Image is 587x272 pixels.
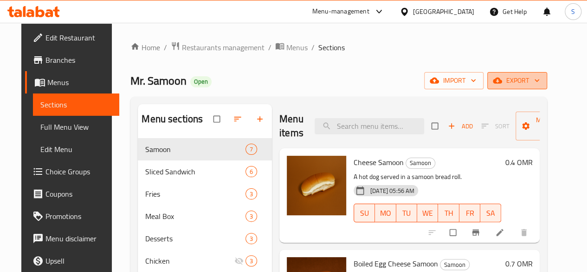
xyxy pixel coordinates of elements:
span: import [432,75,476,86]
div: items [245,166,257,177]
button: Add section [250,109,272,129]
div: Samoon [406,158,435,169]
div: items [245,233,257,244]
button: Add [445,119,475,133]
span: Add [448,121,473,132]
button: delete [514,222,536,243]
span: FR [463,206,477,220]
span: export [495,75,540,86]
span: MO [379,206,392,220]
span: Menu disclaimer [45,233,112,244]
span: Select section first [475,119,516,133]
div: Samoon [145,144,245,155]
span: Sections [40,99,112,110]
a: Menu disclaimer [25,227,119,250]
div: Meal Box [145,211,245,222]
div: Samoon [440,259,470,270]
span: Add item [445,119,475,133]
span: TH [442,206,455,220]
div: [GEOGRAPHIC_DATA] [413,7,474,17]
span: Mr. Samoon [130,70,187,91]
div: items [245,188,257,199]
a: Promotions [25,205,119,227]
span: Open [190,78,212,86]
div: Menu-management [312,6,369,17]
button: import [424,72,484,89]
a: Branches [25,49,119,71]
span: Promotions [45,211,112,222]
span: Fries [145,188,245,199]
a: Full Menu View [33,116,119,138]
span: Menus [286,42,308,53]
li: / [311,42,315,53]
span: [DATE] 05:56 AM [367,186,418,195]
button: MO [375,204,396,222]
nav: breadcrumb [130,41,547,53]
span: 3 [246,257,257,265]
a: Restaurants management [171,41,264,53]
a: Edit Menu [33,138,119,160]
a: Edit Restaurant [25,27,119,49]
span: Sliced Sandwich [145,166,245,177]
span: Samoon [406,158,435,168]
h2: Menu sections [142,112,203,126]
span: Select section [426,117,445,135]
span: Sort sections [227,109,250,129]
span: 7 [246,145,257,154]
a: Menus [25,71,119,93]
span: Sections [318,42,345,53]
span: SU [358,206,371,220]
svg: Inactive section [234,256,244,265]
a: Upsell [25,250,119,272]
a: Sections [33,93,119,116]
a: Menus [275,41,308,53]
span: Desserts [145,233,245,244]
button: TU [396,204,417,222]
span: Full Menu View [40,121,112,133]
span: Manage items [523,114,574,138]
h2: Menu items [279,112,303,140]
input: search [315,118,424,134]
a: Home [130,42,160,53]
div: Chicken3 [138,250,272,272]
li: / [164,42,167,53]
a: Edit menu item [495,228,506,237]
div: items [245,211,257,222]
span: Coupons [45,188,112,199]
button: Branch-specific-item [465,222,488,243]
span: S [571,7,575,17]
span: Menus [47,77,112,88]
div: Sliced Sandwich6 [138,160,272,183]
span: 6 [246,167,257,176]
h6: 0.7 OMR [505,257,532,270]
li: / [268,42,271,53]
div: Meal Box3 [138,205,272,227]
span: Chicken [145,255,234,266]
h6: 0.4 OMR [505,156,532,169]
div: items [245,255,257,266]
img: Cheese Samoon [287,156,346,215]
span: Edit Restaurant [45,32,112,43]
span: 3 [246,234,257,243]
span: Upsell [45,255,112,266]
div: Desserts3 [138,227,272,250]
div: Samoon7 [138,138,272,160]
div: items [245,144,257,155]
span: Edit Menu [40,144,112,155]
button: WE [417,204,438,222]
p: A hot dog served in a samoon bread roll. [354,171,501,183]
button: Manage items [516,112,581,140]
span: SA [484,206,497,220]
a: Choice Groups [25,160,119,183]
span: Samoon [440,259,469,270]
div: Open [190,76,212,87]
span: Cheese Samoon [354,155,404,169]
span: Restaurants management [182,42,264,53]
button: TH [438,204,459,222]
button: FR [459,204,480,222]
div: Fries3 [138,183,272,205]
